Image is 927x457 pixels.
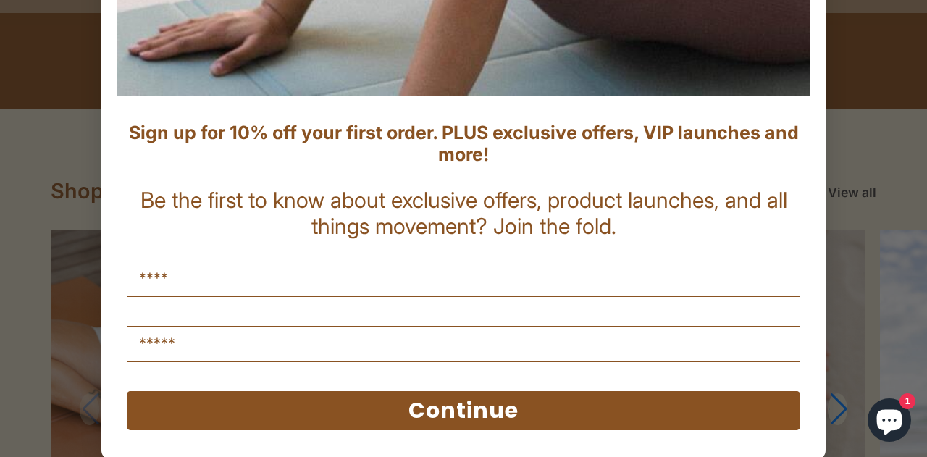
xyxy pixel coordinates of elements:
[140,187,787,239] span: Be the first to know about exclusive offers, product launches, and all things movement? Join the ...
[863,398,915,445] inbox-online-store-chat: Shopify online store chat
[129,122,799,165] span: Sign up for 10% off your first order. PLUS exclusive offers, VIP launches and more!
[127,261,800,297] input: Name
[127,326,800,362] input: Email
[127,391,800,430] button: Continue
